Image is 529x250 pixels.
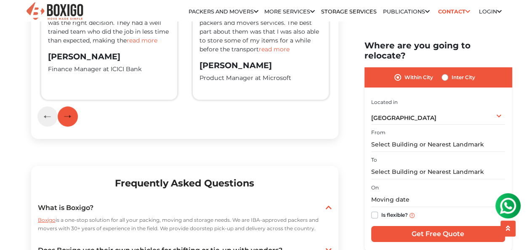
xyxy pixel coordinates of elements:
input: Select Building or Nearest Landmark [371,165,505,179]
label: From [371,129,385,136]
h2: Where are you going to relocate? [364,40,512,61]
a: Storage Services [321,8,376,15]
img: info [409,213,415,218]
button: scroll up [500,221,516,237]
a: What is Boxigo? [38,203,332,213]
input: Select Building or Nearest Landmark [371,137,505,152]
h2: Frequently Asked Questions [38,173,332,194]
img: previous-testimonial [44,115,51,119]
label: Inter City [452,72,475,82]
a: More services [264,8,315,15]
p: Finance Manager at ICICI Bank [48,65,170,74]
a: Contact [436,5,473,18]
img: whatsapp-icon.svg [8,8,25,25]
img: next-testimonial [64,114,71,118]
span: Boxigo [38,217,56,223]
label: Is flexible? [381,210,408,219]
label: Within City [404,72,433,82]
p: is a one-stop solution for all your packing, moving and storage needs. We are IBA-approved packer... [38,216,332,233]
a: Publications [383,8,430,15]
label: On [371,184,379,191]
img: Boxigo [25,1,84,22]
h3: [PERSON_NAME] [48,52,170,61]
h3: [PERSON_NAME] [199,61,322,70]
span: read more [259,45,290,53]
p: Product Manager at Microsoft [199,74,322,83]
label: Located in [371,98,398,106]
span: [GEOGRAPHIC_DATA] [371,114,436,122]
input: Moving date [371,192,505,207]
span: read more [127,37,157,44]
input: Get Free Quote [371,226,505,242]
a: Packers and Movers [189,8,258,15]
a: Login [479,8,502,15]
label: To [371,156,377,164]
